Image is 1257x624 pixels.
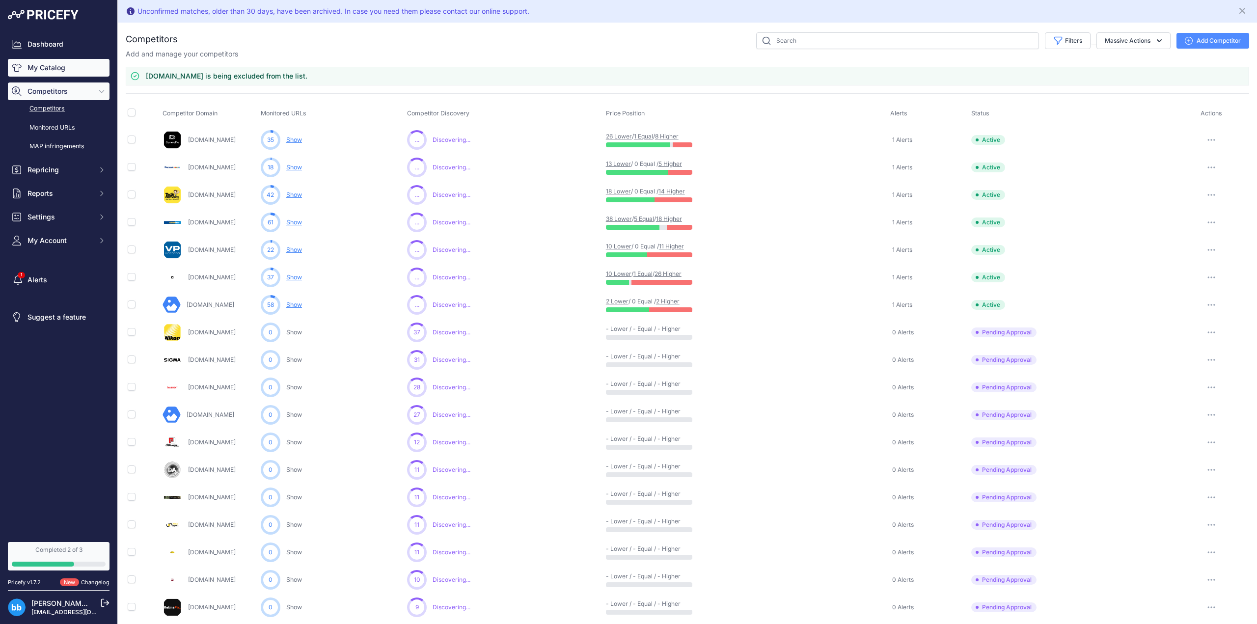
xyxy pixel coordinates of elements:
a: Show [286,411,302,418]
p: / 0 Equal / [606,188,669,195]
a: 13 Lower [606,160,631,167]
div: Unconfirmed matches, older than 30 days, have been archived. In case you need them please contact... [137,6,529,16]
span: ... [415,136,419,144]
a: 10 Lower [606,243,631,250]
span: Pending Approval [971,520,1037,530]
a: [DOMAIN_NAME] [188,273,236,281]
a: 5 Higher [658,160,682,167]
p: - Lower / - Equal / - Higher [606,353,669,360]
div: Completed 2 of 3 [12,546,106,554]
a: [DOMAIN_NAME] [188,521,236,528]
span: 0 [269,548,273,557]
span: 11 [414,548,419,556]
span: Discovering... [433,136,470,144]
a: Show [286,301,302,308]
p: - Lower / - Equal / - Higher [606,517,669,525]
span: 1 Alerts [892,246,912,254]
a: Show [286,383,302,391]
span: Repricing [27,165,92,175]
a: 1 Equal [634,133,653,140]
span: Pending Approval [971,410,1037,420]
a: 5 Equal [634,215,654,222]
span: 35 [267,136,274,144]
a: [DOMAIN_NAME] [188,246,236,253]
button: My Account [8,232,109,249]
span: Pending Approval [971,575,1037,585]
span: Discovering... [433,301,470,309]
span: Pending Approval [971,547,1037,557]
p: - Lower / - Equal / - Higher [606,545,669,553]
a: 1 Alerts [890,163,912,172]
span: 58 [267,300,274,309]
a: Show [286,576,302,583]
span: 0 Alerts [892,356,914,364]
span: Active [971,190,1005,200]
span: 0 Alerts [892,383,914,391]
a: Show [286,191,302,198]
a: [DOMAIN_NAME] [188,466,236,473]
span: Discovering... [433,218,470,226]
a: 2 Lower [606,298,628,305]
a: Show [286,438,302,446]
span: Discovering... [433,163,470,171]
a: 8 Higher [655,133,679,140]
span: Discovering... [433,328,470,336]
a: [DOMAIN_NAME] [188,383,236,391]
span: Active [971,272,1005,282]
a: 2 Higher [656,298,680,305]
span: Discovering... [433,411,470,418]
a: 18 Lower [606,188,631,195]
span: Discovering... [433,383,470,391]
span: 37 [267,273,274,282]
p: - Lower / - Equal / - Higher [606,462,669,470]
span: 10 [414,576,420,584]
span: 11 [414,521,419,529]
span: ... [415,246,419,254]
a: Competitors [8,100,109,117]
a: Show [286,246,302,253]
span: Monitored URLs [261,109,306,117]
span: Pending Approval [971,327,1037,337]
a: My Catalog [8,59,109,77]
span: New [60,578,79,587]
a: Dashboard [8,35,109,53]
span: 0 Alerts [892,548,914,556]
a: 1 Alerts [890,245,912,255]
a: Show [286,328,302,336]
h3: [DOMAIN_NAME] is being excluded from the list. [146,71,307,81]
a: Show [286,163,302,171]
span: 0 [269,520,273,529]
p: - Lower / - Equal / - Higher [606,600,669,608]
span: 28 [413,383,420,391]
span: 37 [413,328,420,336]
span: Discovering... [433,603,470,611]
a: 26 Lower [606,133,632,140]
a: 1 Alerts [890,272,912,282]
a: Show [286,603,302,611]
a: [DOMAIN_NAME] [188,493,236,501]
a: Suggest a feature [8,308,109,326]
span: Discovering... [433,438,470,446]
a: 1 Alerts [890,135,912,145]
span: ... [415,163,419,171]
a: [DOMAIN_NAME] [188,136,236,143]
p: / / [606,133,669,140]
button: Competitors [8,82,109,100]
p: Add and manage your competitors [126,49,238,59]
p: / / [606,270,669,278]
span: Status [971,109,989,117]
a: 26 Higher [655,270,682,277]
span: Pending Approval [971,602,1037,612]
span: 1 Alerts [892,273,912,281]
a: Show [286,218,302,226]
a: Monitored URLs [8,119,109,136]
span: ... [415,191,419,199]
span: 11 [414,493,419,501]
a: [DOMAIN_NAME] [188,163,236,171]
p: - Lower / - Equal / - Higher [606,572,669,580]
input: Search [756,32,1039,49]
span: Settings [27,212,92,222]
button: Filters [1045,32,1091,49]
span: Discovering... [433,576,470,583]
a: 18 Higher [656,215,682,222]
